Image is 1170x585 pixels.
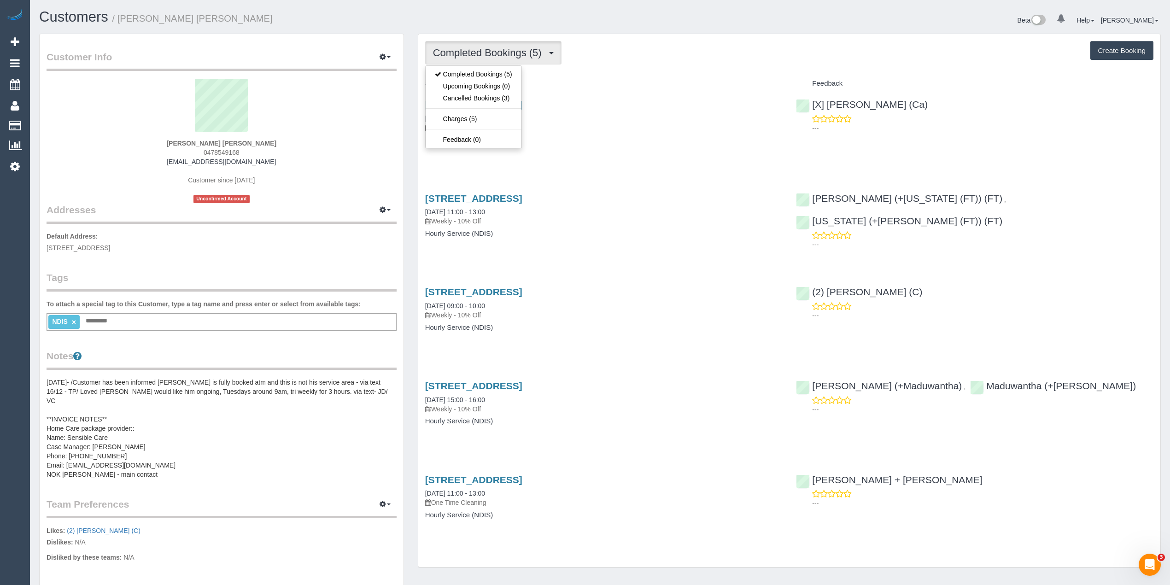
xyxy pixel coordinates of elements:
[425,41,562,64] button: Completed Bookings (5)
[47,50,397,71] legend: Customer Info
[1090,41,1153,60] button: Create Booking
[812,240,1153,249] p: ---
[796,380,962,391] a: [PERSON_NAME] (+Maduwantha)
[47,244,110,252] span: [STREET_ADDRESS]
[166,140,276,147] strong: [PERSON_NAME] [PERSON_NAME]
[425,287,522,297] a: [STREET_ADDRESS]
[425,123,783,132] p: One Time Cleaning
[47,553,122,562] label: Disliked by these teams:
[47,349,397,370] legend: Notes
[425,136,783,144] h4: Hourly Service (NDIS)
[812,311,1153,320] p: ---
[52,318,67,325] span: NDIS
[812,405,1153,414] p: ---
[47,271,397,292] legend: Tags
[167,158,276,165] a: [EMAIL_ADDRESS][DOMAIN_NAME]
[964,383,965,391] span: ,
[425,396,485,404] a: [DATE] 15:00 - 16:00
[425,324,783,332] h4: Hourly Service (NDIS)
[47,378,397,479] pre: [DATE]- /Customer has been informed [PERSON_NAME] is fully booked atm and this is not his service...
[796,80,1153,88] h4: Feedback
[425,193,522,204] a: [STREET_ADDRESS]
[67,527,140,534] a: (2) [PERSON_NAME] (C)
[425,302,485,310] a: [DATE] 09:00 - 10:00
[1139,554,1161,576] iframe: Intercom live chat
[1101,17,1158,24] a: [PERSON_NAME]
[796,287,922,297] a: (2) [PERSON_NAME] (C)
[1076,17,1094,24] a: Help
[204,149,240,156] span: 0478549168
[796,193,1002,204] a: [PERSON_NAME] (+[US_STATE] (FT)) (FT)
[6,9,24,22] img: Automaid Logo
[425,80,783,88] h4: Service
[47,299,361,309] label: To attach a special tag to this Customer, type a tag name and press enter or select from availabl...
[425,404,783,414] p: Weekly - 10% Off
[1158,554,1165,561] span: 3
[426,113,521,125] a: Charges (5)
[425,417,783,425] h4: Hourly Service (NDIS)
[425,230,783,238] h4: Hourly Service (NDIS)
[812,123,1153,133] p: ---
[812,498,1153,508] p: ---
[425,511,783,519] h4: Hourly Service (NDIS)
[433,47,546,58] span: Completed Bookings (5)
[39,9,108,25] a: Customers
[426,68,521,80] a: Completed Bookings (5)
[47,526,65,535] label: Likes:
[426,92,521,104] a: Cancelled Bookings (3)
[425,216,783,226] p: Weekly - 10% Off
[425,380,522,391] a: [STREET_ADDRESS]
[425,208,485,216] a: [DATE] 11:00 - 13:00
[47,538,73,547] label: Dislikes:
[425,474,522,485] a: [STREET_ADDRESS]
[1030,15,1046,27] img: New interface
[112,13,273,23] small: / [PERSON_NAME] [PERSON_NAME]
[1004,196,1006,203] span: ,
[426,134,521,146] a: Feedback (0)
[1018,17,1046,24] a: Beta
[796,216,1002,226] a: [US_STATE] (+[PERSON_NAME] (FT)) (FT)
[72,318,76,326] a: ×
[425,310,783,320] p: Weekly - 10% Off
[425,498,783,507] p: One Time Cleaning
[796,474,982,485] a: [PERSON_NAME] + [PERSON_NAME]
[47,497,397,518] legend: Team Preferences
[796,99,928,110] a: [X] [PERSON_NAME] (Ca)
[47,232,98,241] label: Default Address:
[193,195,250,203] span: Unconfirmed Account
[188,176,255,184] span: Customer since [DATE]
[426,80,521,92] a: Upcoming Bookings (0)
[75,538,85,546] span: N/A
[425,490,485,497] a: [DATE] 11:00 - 13:00
[970,380,1136,391] a: Maduwantha (+[PERSON_NAME])
[123,554,134,561] span: N/A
